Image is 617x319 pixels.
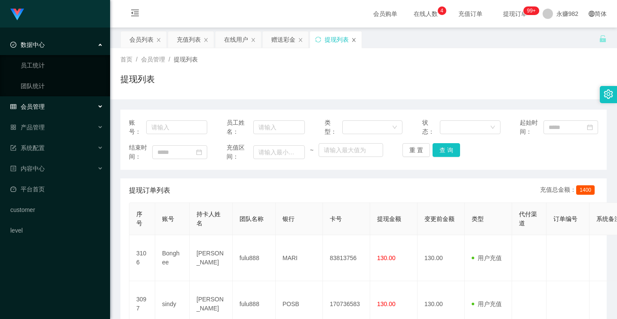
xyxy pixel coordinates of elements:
[129,118,146,136] span: 账号：
[276,235,323,281] td: MARI
[325,118,343,136] span: 类型：
[253,145,305,159] input: 请输入最小值为
[120,56,132,63] span: 首页
[454,11,487,17] span: 充值订单
[129,235,155,281] td: 3106
[438,6,446,15] sup: 4
[129,31,153,48] div: 会员列表
[120,73,155,86] h1: 提现列表
[239,215,264,222] span: 团队名称
[472,255,502,261] span: 用户充值
[10,165,45,172] span: 内容中心
[271,31,295,48] div: 赠送彩金
[162,215,174,222] span: 账号
[129,185,170,196] span: 提现订单列表
[520,118,543,136] span: 起始时间：
[251,37,256,43] i: 图标: close
[490,125,495,131] i: 图标: down
[196,149,202,155] i: 图标: calendar
[472,301,502,307] span: 用户充值
[155,235,190,281] td: Bonghee
[10,201,103,218] a: customer
[10,41,45,48] span: 数据中心
[392,125,397,131] i: 图标: down
[377,255,396,261] span: 130.00
[323,235,370,281] td: 83813756
[169,56,170,63] span: /
[599,35,607,43] i: 图标: unlock
[10,9,24,21] img: logo.9652507e.png
[136,56,138,63] span: /
[409,11,442,17] span: 在线人数
[523,6,539,15] sup: 188
[10,222,103,239] a: level
[553,215,577,222] span: 订单编号
[298,37,303,43] i: 图标: close
[253,120,305,134] input: 请输入
[10,124,45,131] span: 产品管理
[120,0,150,28] i: 图标: menu-fold
[10,144,45,151] span: 系统配置
[141,56,165,63] span: 会员管理
[21,57,103,74] a: 员工统计
[227,143,253,161] span: 充值区间：
[10,166,16,172] i: 图标: profile
[10,103,45,110] span: 会员管理
[177,31,201,48] div: 充值列表
[424,215,454,222] span: 变更前金额
[196,211,221,227] span: 持卡人姓名
[604,89,613,99] i: 图标: setting
[282,215,295,222] span: 银行
[146,120,207,134] input: 请输入
[433,143,460,157] button: 查 询
[21,77,103,95] a: 团队统计
[377,301,396,307] span: 130.00
[330,215,342,222] span: 卡号
[305,146,319,155] span: ~
[190,235,233,281] td: [PERSON_NAME]
[319,143,383,157] input: 请输入最大值为
[227,118,253,136] span: 员工姓名：
[224,31,248,48] div: 在线用户
[325,31,349,48] div: 提现列表
[10,145,16,151] i: 图标: form
[129,143,152,161] span: 结束时间：
[10,104,16,110] i: 图标: table
[587,124,593,130] i: 图标: calendar
[576,185,595,195] span: 1400
[499,11,531,17] span: 提现订单
[351,37,356,43] i: 图标: close
[10,181,103,198] a: 图标: dashboard平台首页
[377,215,401,222] span: 提现金额
[589,11,595,17] i: 图标: global
[540,185,598,196] div: 充值总金额：
[472,215,484,222] span: 类型
[440,6,443,15] p: 4
[174,56,198,63] span: 提现列表
[315,37,321,43] i: 图标: sync
[136,211,142,227] span: 序号
[402,143,430,157] button: 重 置
[203,37,209,43] i: 图标: close
[417,235,465,281] td: 130.00
[10,124,16,130] i: 图标: appstore-o
[422,118,440,136] span: 状态：
[10,42,16,48] i: 图标: check-circle-o
[519,211,537,227] span: 代付渠道
[233,235,276,281] td: fulu888
[156,37,161,43] i: 图标: close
